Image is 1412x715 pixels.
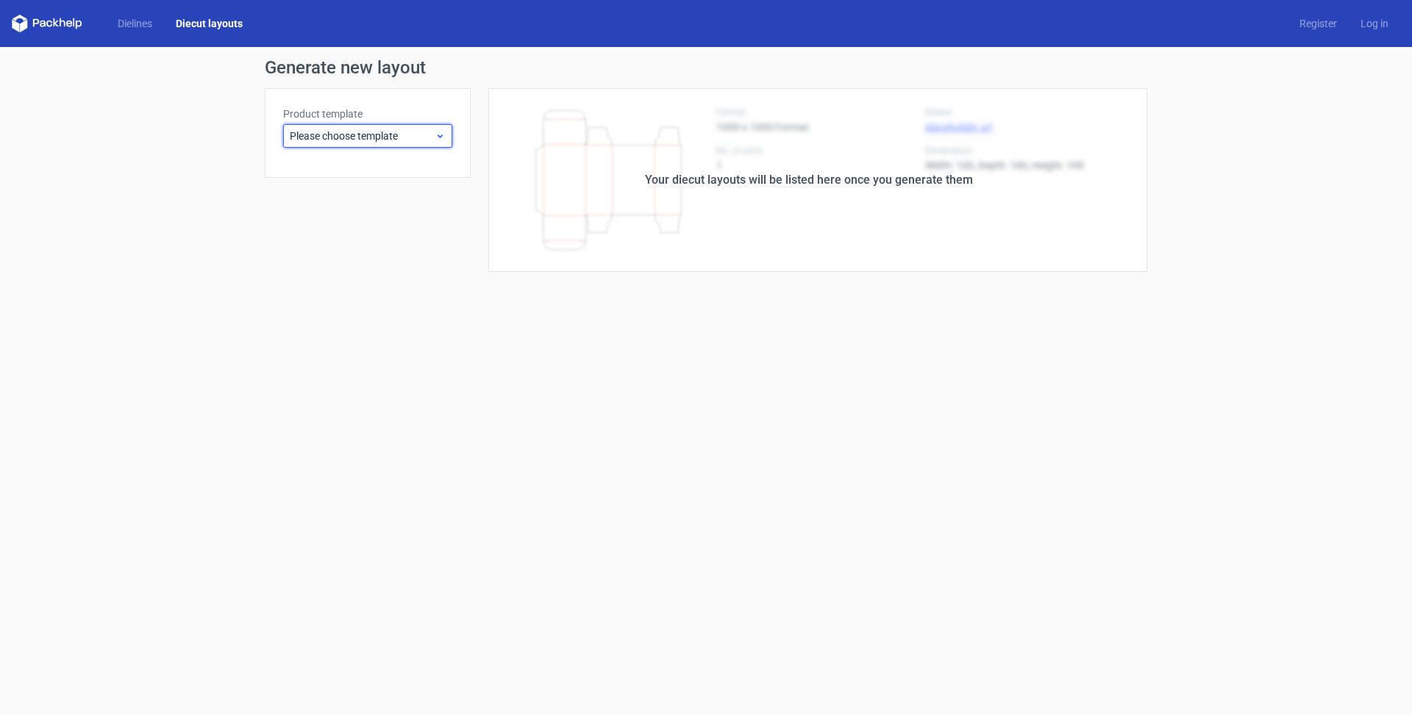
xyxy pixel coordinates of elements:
a: Register [1288,16,1349,31]
div: Your diecut layouts will be listed here once you generate them [645,171,973,189]
a: Dielines [106,16,164,31]
label: Product template [283,107,452,121]
a: Log in [1349,16,1400,31]
a: Diecut layouts [164,16,254,31]
h1: Generate new layout [265,59,1147,76]
span: Please choose template [290,129,435,143]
